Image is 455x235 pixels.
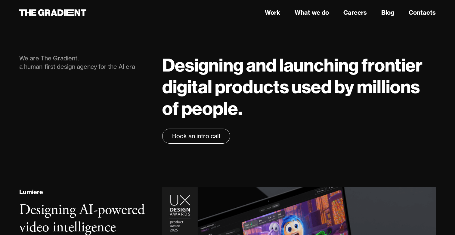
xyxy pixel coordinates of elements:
h1: Designing and launching frontier digital products used by millions of people. [162,54,436,119]
div: Lumiere [19,188,43,197]
a: Work [265,8,280,17]
a: What we do [295,8,329,17]
a: Book an intro call [162,129,230,144]
a: Careers [343,8,367,17]
div: We are The Gradient, a human-first design agency for the AI era [19,54,150,71]
a: Contacts [409,8,436,17]
a: Blog [381,8,394,17]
